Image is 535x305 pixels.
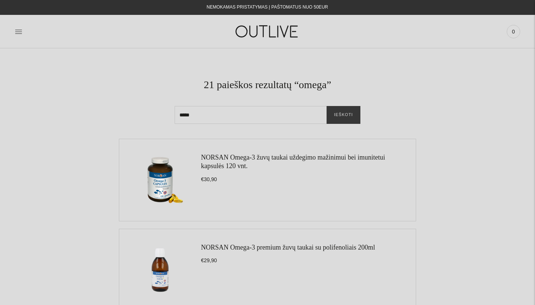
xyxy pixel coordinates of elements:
[201,244,375,251] a: NORSAN Omega-3 premium žuvų taukai su polifenoliais 200ml
[207,3,328,12] div: NEMOKAMAS PRISTATYMAS Į PAŠTOMATUS NUO 50EUR
[201,154,385,170] a: NORSAN Omega-3 žuvų taukai uždegimo mažinimui bei imunitetui kapsulės 120 vnt.
[508,26,519,37] span: 0
[221,19,314,44] img: OUTLIVE
[201,257,217,263] span: €29,90
[30,78,505,91] h1: 21 paieškos rezultatų “omega”
[327,106,360,124] button: Ieškoti
[507,23,520,40] a: 0
[201,176,217,182] span: €30,90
